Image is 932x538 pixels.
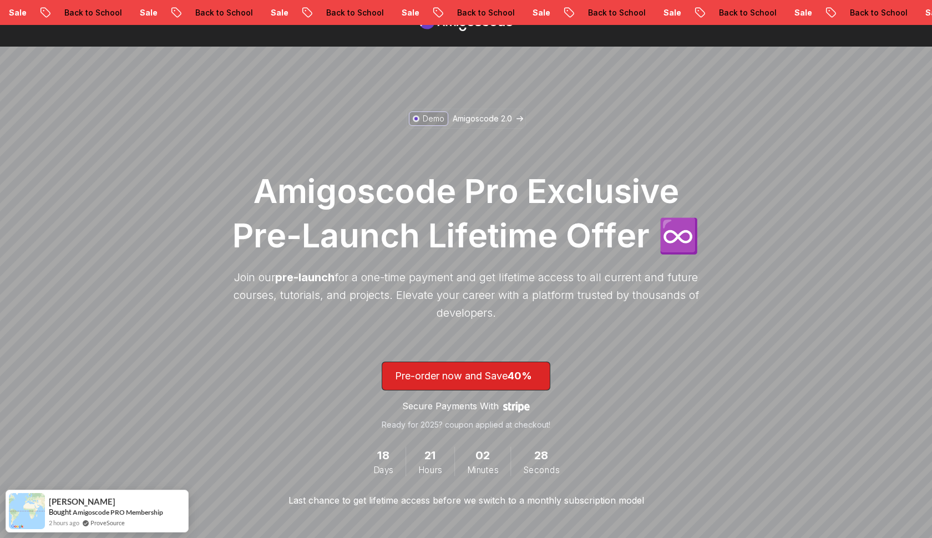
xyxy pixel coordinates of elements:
[309,7,384,18] p: Back to School
[402,399,499,413] p: Secure Payments With
[453,113,512,124] p: Amigoscode 2.0
[373,464,393,476] span: Days
[424,447,436,464] span: 21 Hours
[523,464,559,476] span: Seconds
[571,7,646,18] p: Back to School
[395,368,537,384] p: Pre-order now and Save
[777,7,813,18] p: Sale
[73,508,163,516] a: Amigoscode PRO Membership
[467,464,498,476] span: Minutes
[254,7,289,18] p: Sale
[49,497,115,506] span: [PERSON_NAME]
[646,7,682,18] p: Sale
[227,268,705,322] p: Join our for a one-time payment and get lifetime access to all current and future courses, tutori...
[90,518,125,527] a: ProveSource
[49,507,72,516] span: Bought
[702,7,777,18] p: Back to School
[418,464,442,476] span: Hours
[178,7,254,18] p: Back to School
[515,7,551,18] p: Sale
[275,271,335,284] span: pre-launch
[377,447,389,464] span: 18 Days
[382,362,550,430] a: lifetime-access
[508,370,532,382] span: 40%
[49,518,79,527] span: 2 hours ago
[384,7,420,18] p: Sale
[288,494,644,507] p: Last chance to get lifetime access before we switch to a monthly subscription model
[47,7,123,18] p: Back to School
[475,447,490,464] span: 2 Minutes
[227,169,705,257] h1: Amigoscode Pro Exclusive Pre-Launch Lifetime Offer ♾️
[382,419,550,430] p: Ready for 2025? coupon applied at checkout!
[423,113,444,124] p: Demo
[9,493,45,529] img: provesource social proof notification image
[833,7,908,18] p: Back to School
[406,109,526,129] a: DemoAmigoscode 2.0
[123,7,158,18] p: Sale
[534,447,548,464] span: 28 Seconds
[440,7,515,18] p: Back to School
